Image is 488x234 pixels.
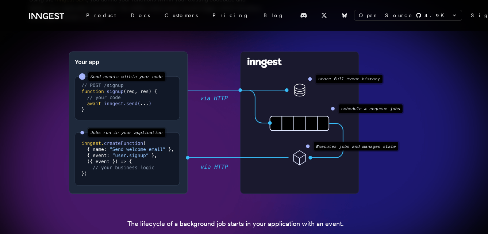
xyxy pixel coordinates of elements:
a: X [316,9,332,21]
span: 4.9 K [424,12,449,19]
text: Send events within your code [90,74,162,80]
a: Bluesky [337,9,353,21]
a: Blog [256,9,291,22]
a: Pricing [205,9,256,22]
a: Discord [296,9,312,21]
text: Jobs run in your application [90,131,162,136]
a: Customers [157,9,205,22]
text: Schedule & enqueue jobs [341,107,400,112]
span: Open Source [359,12,413,19]
p: The lifecycle of a background job starts in your application with an event. [127,219,361,229]
text: Store full event history [318,77,380,82]
a: Docs [123,9,157,22]
text: Executes jobs and manages state [316,144,396,149]
div: Product [79,9,123,22]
